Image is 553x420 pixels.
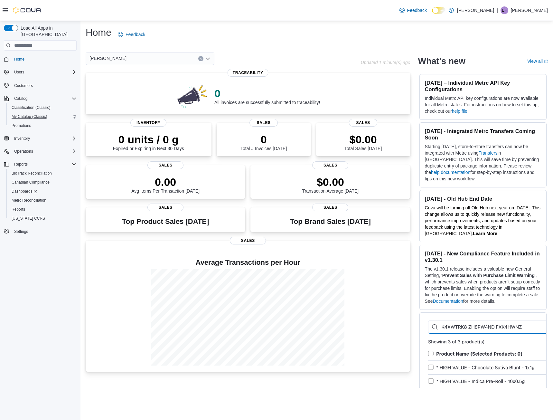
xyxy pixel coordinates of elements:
div: Total # Invoices [DATE] [240,133,287,151]
button: Inventory [1,134,79,143]
span: My Catalog (Classic) [9,113,77,120]
a: Learn More [473,231,497,236]
p: $0.00 [302,176,359,188]
h3: [DATE] - Old Hub End Date [425,196,541,202]
span: Cova will be turning off Old Hub next year on [DATE]. This change allows us to quickly release ne... [425,205,541,236]
button: Canadian Compliance [6,178,79,187]
span: Canadian Compliance [12,180,50,185]
h3: [DATE] - Integrated Metrc Transfers Coming Soon [425,128,541,141]
span: Classification (Classic) [9,104,77,111]
a: My Catalog (Classic) [9,113,50,120]
button: BioTrack Reconciliation [6,169,79,178]
a: Dashboards [6,187,79,196]
h3: [DATE] - New Compliance Feature Included in v1.30.1 [425,250,541,263]
span: Traceability [228,69,268,77]
span: Dashboards [12,189,37,194]
a: BioTrack Reconciliation [9,169,54,177]
a: help documentation [431,170,470,175]
button: Classification (Classic) [6,103,79,112]
button: Reports [1,160,79,169]
span: Promotions [9,122,77,129]
div: Transaction Average [DATE] [302,176,359,194]
p: Updated 1 minute(s) ago [361,60,410,65]
a: help file [452,109,467,114]
span: Users [14,70,24,75]
p: [PERSON_NAME] [457,6,494,14]
a: Classification (Classic) [9,104,53,111]
button: Operations [12,148,36,155]
a: Home [12,55,27,63]
span: My Catalog (Classic) [12,114,47,119]
button: Catalog [1,94,79,103]
button: Customers [1,81,79,90]
svg: External link [544,60,548,63]
span: BioTrack Reconciliation [12,171,52,176]
span: Settings [12,227,77,235]
span: Reports [9,205,77,213]
div: All invoices are successfully submitted to traceability! [214,87,320,105]
a: Metrc Reconciliation [9,196,49,204]
span: Feedback [407,7,427,14]
span: Sales [249,119,278,127]
span: Reports [14,162,28,167]
button: Metrc Reconciliation [6,196,79,205]
span: BioTrack Reconciliation [9,169,77,177]
a: Feedback [397,4,429,17]
a: Promotions [9,122,34,129]
strong: Prevent Sales with Purchase Limit Warning [442,273,535,278]
a: Transfers [479,150,498,156]
img: 0 [176,83,209,109]
div: Total Sales [DATE] [344,133,382,151]
p: 0 [214,87,320,100]
button: Settings [1,227,79,236]
button: Users [1,68,79,77]
div: Avg Items Per Transaction [DATE] [131,176,200,194]
span: Reports [12,160,77,168]
a: Reports [9,205,28,213]
span: Home [12,55,77,63]
h4: Average Transactions per Hour [91,259,405,266]
p: [PERSON_NAME] [511,6,548,14]
p: 0 units / 0 g [113,133,184,146]
button: Reports [12,160,30,168]
h2: What's new [418,56,465,66]
span: Sales [230,237,266,244]
img: Cova [13,7,42,14]
h1: Home [86,26,111,39]
span: Catalog [14,96,27,101]
a: Canadian Compliance [9,178,52,186]
div: Expired or Expiring in Next 30 Days [113,133,184,151]
button: [US_STATE] CCRS [6,214,79,223]
button: Home [1,54,79,64]
span: Sales [312,204,348,211]
span: Feedback [126,31,145,38]
span: Sales [349,119,377,127]
p: 0 [240,133,287,146]
button: Operations [1,147,79,156]
a: Settings [12,228,31,235]
a: Documentation [433,299,463,304]
span: Operations [14,149,33,154]
button: Promotions [6,121,79,130]
span: Classification (Classic) [12,105,51,110]
span: Users [12,68,77,76]
p: 0.00 [131,176,200,188]
span: EF [502,6,507,14]
span: Promotions [12,123,31,128]
button: Clear input [198,56,203,61]
span: Metrc Reconciliation [12,198,46,203]
span: Inventory [14,136,30,141]
button: Open list of options [205,56,211,61]
button: Reports [6,205,79,214]
p: $0.00 [344,133,382,146]
span: [PERSON_NAME] [89,54,127,62]
input: Dark Mode [432,7,445,14]
a: Customers [12,82,35,90]
button: Users [12,68,27,76]
a: Feedback [115,28,148,41]
a: Dashboards [9,187,40,195]
a: [US_STATE] CCRS [9,215,48,222]
p: Individual Metrc API key configurations are now available for all Metrc states. For instructions ... [425,95,541,114]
